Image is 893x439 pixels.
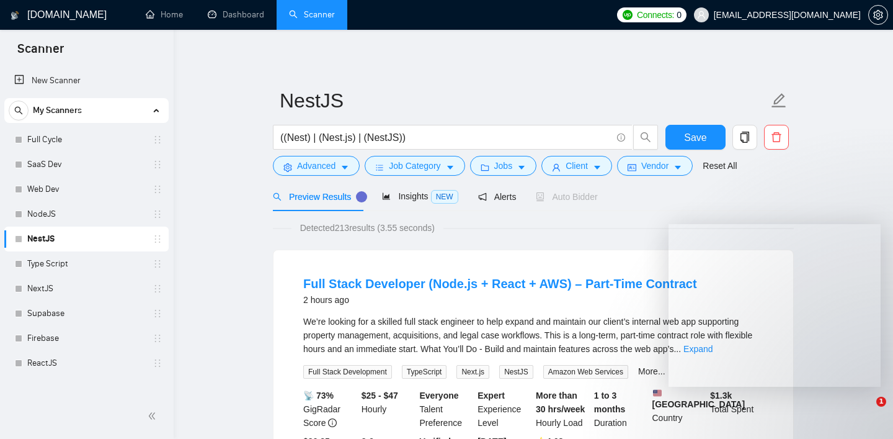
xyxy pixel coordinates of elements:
[641,159,669,173] span: Vendor
[153,209,162,219] span: holder
[7,40,74,66] span: Scanner
[617,134,625,142] span: info-circle
[4,98,169,376] li: My Scanners
[677,8,682,22] span: 0
[153,358,162,368] span: holder
[456,365,489,379] span: Next.js
[389,159,440,173] span: Job Category
[27,276,145,301] a: NextJS
[869,10,887,20] span: setting
[303,292,697,307] div: 2 hours ago
[27,301,145,326] a: Supabase
[283,163,292,172] span: setting
[593,163,602,172] span: caret-down
[592,389,650,430] div: Duration
[552,163,561,172] span: user
[517,163,526,172] span: caret-down
[536,192,597,202] span: Auto Bidder
[27,127,145,152] a: Full Cycle
[273,192,362,202] span: Preview Results
[628,163,636,172] span: idcard
[148,410,160,422] span: double-left
[303,391,334,401] b: 📡 73%
[499,365,533,379] span: NestJS
[765,132,788,143] span: delete
[273,156,360,176] button: settingAdvancedcaret-down
[362,391,398,401] b: $25 - $47
[446,163,455,172] span: caret-down
[475,389,533,430] div: Experience Level
[634,132,657,143] span: search
[359,389,417,430] div: Hourly
[533,389,592,430] div: Hourly Load
[33,98,82,123] span: My Scanners
[208,9,264,20] a: dashboardDashboard
[771,93,787,109] span: edit
[536,391,585,414] b: More than 30 hrs/week
[653,389,662,397] img: 🇺🇸
[289,9,335,20] a: searchScanner
[470,156,537,176] button: folderJobscaret-down
[153,309,162,319] span: holder
[375,163,384,172] span: bars
[153,333,162,343] span: holder
[27,251,145,276] a: Type Script
[431,190,458,204] span: NEW
[297,159,335,173] span: Advanced
[27,177,145,202] a: Web Dev
[14,68,159,93] a: New Scanner
[153,259,162,269] span: holder
[301,389,359,430] div: GigRadar Score
[617,156,693,176] button: idcardVendorcaret-down
[637,8,674,22] span: Connects:
[27,351,145,376] a: ReactJS
[303,365,392,379] span: Full Stack Development
[303,315,763,356] div: We’re looking for a skilled full stack engineer to help expand and maintain our client’s internal...
[153,184,162,194] span: holder
[273,192,282,201] span: search
[543,365,628,379] span: Amazon Web Services
[623,10,633,20] img: upwork-logo.png
[9,106,28,115] span: search
[153,284,162,294] span: holder
[153,135,162,145] span: holder
[146,9,183,20] a: homeHome
[9,101,29,120] button: search
[673,163,682,172] span: caret-down
[684,130,706,145] span: Save
[365,156,464,176] button: barsJob Categorycaret-down
[633,125,658,150] button: search
[417,389,476,430] div: Talent Preference
[27,202,145,227] a: NodeJS
[4,68,169,93] li: New Scanner
[536,192,544,201] span: robot
[494,159,513,173] span: Jobs
[594,391,626,414] b: 1 to 3 months
[481,163,489,172] span: folder
[27,152,145,177] a: SaaS Dev
[710,391,732,401] b: $ 1.3k
[303,277,697,291] a: Full Stack Developer (Node.js + React + AWS) – Part-Time Contract
[478,192,487,201] span: notification
[868,10,888,20] a: setting
[420,391,459,401] b: Everyone
[280,130,611,145] input: Search Freelance Jobs...
[402,365,447,379] span: TypeScript
[153,234,162,244] span: holder
[851,397,881,427] iframe: Intercom live chat
[291,221,443,235] span: Detected 213 results (3.55 seconds)
[478,391,505,401] b: Expert
[340,163,349,172] span: caret-down
[27,326,145,351] a: Firebase
[876,397,886,407] span: 1
[708,389,766,430] div: Total Spent
[153,160,162,170] span: holder
[27,227,145,251] a: NestJS
[566,159,588,173] span: Client
[650,389,708,430] div: Country
[478,192,517,202] span: Alerts
[328,419,337,427] span: info-circle
[382,192,391,201] span: area-chart
[541,156,612,176] button: userClientcaret-down
[11,6,19,25] img: logo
